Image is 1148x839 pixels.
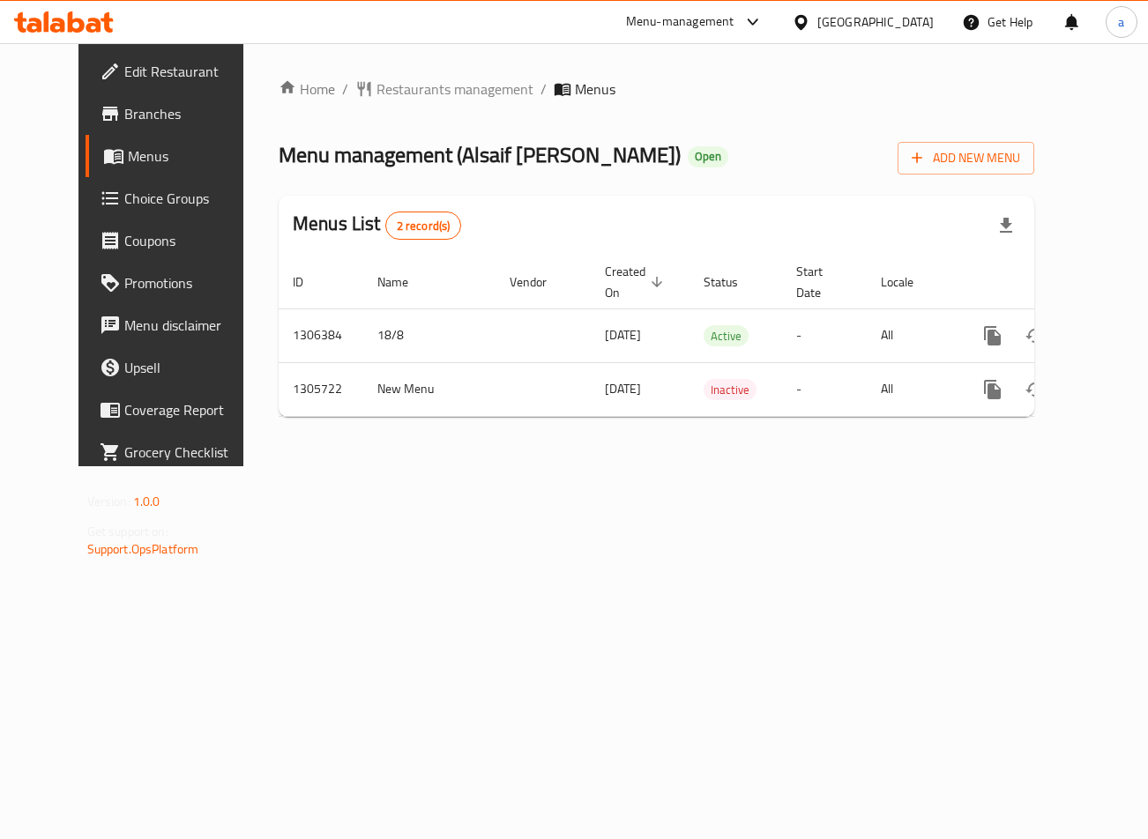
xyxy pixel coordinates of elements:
span: Choice Groups [124,188,256,209]
span: Inactive [704,380,757,400]
span: Menu management ( Alsaif [PERSON_NAME] ) [279,135,681,174]
span: [DATE] [605,377,641,400]
td: New Menu [363,362,496,416]
button: more [972,315,1014,357]
li: / [342,78,348,100]
span: ID [293,271,326,293]
a: Branches [86,93,270,135]
span: Add New Menu [912,147,1020,169]
span: Menus [128,145,256,167]
span: Restaurants management [376,78,533,100]
span: 1.0.0 [133,490,160,513]
a: Restaurants management [355,78,533,100]
a: Menu disclaimer [86,304,270,346]
td: - [782,308,867,362]
span: Grocery Checklist [124,442,256,463]
td: All [867,362,958,416]
nav: breadcrumb [279,78,1034,100]
a: Home [279,78,335,100]
a: Support.OpsPlatform [87,538,199,561]
span: Version: [87,490,130,513]
td: 1305722 [279,362,363,416]
a: Menus [86,135,270,177]
span: Status [704,271,761,293]
td: 18/8 [363,308,496,362]
button: more [972,368,1014,411]
span: [DATE] [605,323,641,346]
span: Menus [575,78,615,100]
div: Inactive [704,379,757,400]
div: Total records count [385,212,462,240]
div: Menu-management [626,11,734,33]
button: Change Status [1014,315,1056,357]
span: Menu disclaimer [124,315,256,336]
a: Coverage Report [86,389,270,431]
span: Locale [881,271,936,293]
div: Export file [985,204,1027,247]
td: - [782,362,867,416]
span: Active [704,326,749,346]
span: Created On [605,261,668,303]
a: Choice Groups [86,177,270,219]
div: Active [704,325,749,346]
span: Open [688,149,728,164]
span: Get support on: [87,520,168,543]
span: Promotions [124,272,256,293]
span: Coupons [124,230,256,251]
span: 2 record(s) [386,218,461,234]
a: Upsell [86,346,270,389]
a: Promotions [86,262,270,304]
a: Coupons [86,219,270,262]
a: Grocery Checklist [86,431,270,473]
span: Name [377,271,431,293]
div: Open [688,146,728,167]
span: Vendor [510,271,570,293]
a: Edit Restaurant [86,50,270,93]
span: Branches [124,103,256,124]
span: Coverage Report [124,399,256,420]
h2: Menus List [293,211,461,240]
span: a [1118,12,1124,32]
td: All [867,308,958,362]
span: Upsell [124,357,256,378]
li: / [540,78,547,100]
span: Edit Restaurant [124,61,256,82]
td: 1306384 [279,308,363,362]
div: [GEOGRAPHIC_DATA] [817,12,934,32]
button: Change Status [1014,368,1056,411]
span: Start Date [796,261,846,303]
button: Add New Menu [898,142,1034,174]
